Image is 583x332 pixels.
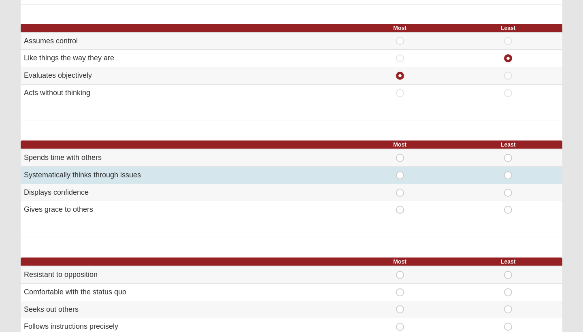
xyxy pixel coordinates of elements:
[346,140,454,149] th: Most
[21,67,346,84] td: Evaluates objectively
[454,258,562,266] th: Least
[21,167,346,184] td: Systematically thinks through issues
[21,184,346,201] td: Displays confidence
[346,258,454,266] th: Most
[21,283,346,301] td: Comfortable with the status quo
[346,24,454,32] th: Most
[454,24,562,32] th: Least
[21,301,346,318] td: Seeks out others
[21,84,346,101] td: Acts without thinking
[21,50,346,67] td: Like things the way they are
[21,149,346,166] td: Spends time with others
[21,201,346,218] td: Gives grace to others
[21,32,346,50] td: Assumes control
[21,266,346,283] td: Resistant to opposition
[454,140,562,149] th: Least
